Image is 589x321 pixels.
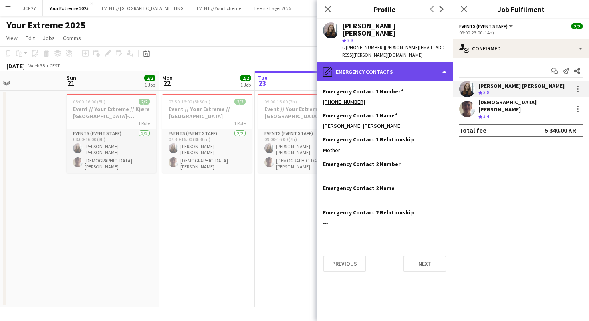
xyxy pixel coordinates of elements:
[347,37,353,43] span: 3.8
[323,160,401,168] h3: Emergency Contact 2 Number
[571,23,583,29] span: 2/2
[342,44,384,50] span: t. [PHONE_NUMBER]
[483,113,489,119] span: 3.4
[323,195,446,202] div: ---
[403,256,446,272] button: Next
[16,0,43,16] button: JCP 27
[323,219,446,226] div: ---
[323,256,366,272] button: Previous
[234,99,246,105] span: 2/2
[453,39,589,58] div: Confirmed
[257,79,268,88] span: 23
[6,34,18,42] span: View
[43,0,95,16] button: Your Extreme 2025
[26,34,35,42] span: Edit
[453,4,589,14] h3: Job Fulfilment
[26,63,46,69] span: Week 38
[248,0,298,16] button: Event - Lager 2025
[22,33,38,43] a: Edit
[342,44,445,58] span: | [PERSON_NAME][EMAIL_ADDRESS][PERSON_NAME][DOMAIN_NAME]
[459,30,583,36] div: 09:00-23:00 (14h)
[162,74,173,81] span: Mon
[50,63,60,69] div: CEST
[234,120,246,126] span: 1 Role
[162,105,252,120] h3: Event // Your Extreme // [GEOGRAPHIC_DATA]
[323,147,446,154] div: Mother
[317,4,453,14] h3: Profile
[317,62,453,81] div: Emergency contacts
[67,94,156,173] app-job-card: 08:00-16:00 (8h)2/2Event // Your Extreme // Kjøre [GEOGRAPHIC_DATA]-[GEOGRAPHIC_DATA]1 RoleEvents...
[169,99,210,105] span: 07:30-16:00 (8h30m)
[478,82,565,89] div: [PERSON_NAME] [PERSON_NAME]
[264,99,297,105] span: 09:00-16:00 (7h)
[6,19,86,31] h1: Your Extreme 2025
[323,136,414,143] h3: Emergency Contact 1 Relationship
[144,75,155,81] span: 2/2
[240,75,251,81] span: 2/2
[139,99,150,105] span: 2/2
[3,33,21,43] a: View
[545,126,576,134] div: 5 340.00 KR
[73,99,105,105] span: 08:00-16:00 (8h)
[342,22,446,37] div: [PERSON_NAME] [PERSON_NAME]
[459,23,508,29] span: Events (Event Staff)
[40,33,58,43] a: Jobs
[67,105,156,120] h3: Event // Your Extreme // Kjøre [GEOGRAPHIC_DATA]-[GEOGRAPHIC_DATA]
[6,62,25,70] div: [DATE]
[459,126,486,134] div: Total fee
[60,33,84,43] a: Comms
[95,0,190,16] button: EVENT // [GEOGRAPHIC_DATA] MEETING
[483,89,489,95] span: 3.8
[63,34,81,42] span: Comms
[67,74,76,81] span: Sun
[323,112,397,119] h3: Emergency Contact 1 Name
[478,99,570,113] div: [DEMOGRAPHIC_DATA][PERSON_NAME]
[323,184,395,192] h3: Emergency Contact 2 Name
[323,209,414,216] h3: Emergency Contact 2 Relationship
[240,82,251,88] div: 1 Job
[190,0,248,16] button: EVENT // Your Extreme
[67,129,156,173] app-card-role: Events (Event Staff)2/208:00-16:00 (8h)[PERSON_NAME] [PERSON_NAME][DEMOGRAPHIC_DATA][PERSON_NAME]
[258,105,348,120] h3: Event // Your Extreme // [GEOGRAPHIC_DATA]
[162,129,252,173] app-card-role: Events (Event Staff)2/207:30-16:00 (8h30m)[PERSON_NAME] [PERSON_NAME][DEMOGRAPHIC_DATA][PERSON_NAME]
[323,98,365,105] a: [PHONE_NUMBER]
[323,88,403,95] h3: Emergency Contact 1 Number
[258,74,268,81] span: Tue
[258,129,348,173] app-card-role: Events (Event Staff)2/209:00-16:00 (7h)[PERSON_NAME] [PERSON_NAME][DEMOGRAPHIC_DATA][PERSON_NAME]
[258,94,348,173] app-job-card: 09:00-16:00 (7h)2/2Event // Your Extreme // [GEOGRAPHIC_DATA]1 RoleEvents (Event Staff)2/209:00-1...
[43,34,55,42] span: Jobs
[145,82,155,88] div: 1 Job
[459,23,514,29] button: Events (Event Staff)
[323,122,446,129] div: [PERSON_NAME] [PERSON_NAME]
[162,94,252,173] app-job-card: 07:30-16:00 (8h30m)2/2Event // Your Extreme // [GEOGRAPHIC_DATA]1 RoleEvents (Event Staff)2/207:3...
[138,120,150,126] span: 1 Role
[65,79,76,88] span: 21
[323,171,446,178] div: ---
[161,79,173,88] span: 22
